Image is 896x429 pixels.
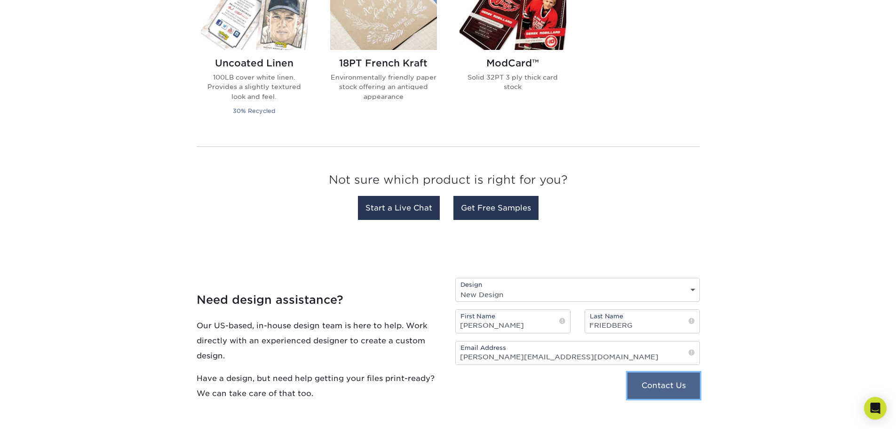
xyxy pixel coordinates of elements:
h2: Uncoated Linen [201,57,308,69]
a: Start a Live Chat [358,196,440,220]
p: 100LB cover white linen. Provides a slightly textured look and feel. [201,73,308,101]
button: Contact Us [627,372,699,399]
p: Our US-based, in-house design team is here to help. Work directly with an experienced designer to... [197,318,441,363]
p: Environmentally friendly paper stock offering an antiqued appearance [330,73,437,101]
h2: ModCard™ [460,57,566,69]
iframe: reCAPTCHA [455,372,581,405]
h3: Not sure which product is right for you? [197,166,700,198]
a: Get Free Samples [453,196,539,220]
small: 30% Recycled [233,107,275,114]
h2: 18PT French Kraft [330,57,437,69]
p: Solid 32PT 3 ply thick card stock [460,73,566,92]
h4: Need design assistance? [197,293,441,307]
p: Have a design, but need help getting your files print-ready? We can take care of that too. [197,371,441,401]
div: Open Intercom Messenger [864,397,887,420]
